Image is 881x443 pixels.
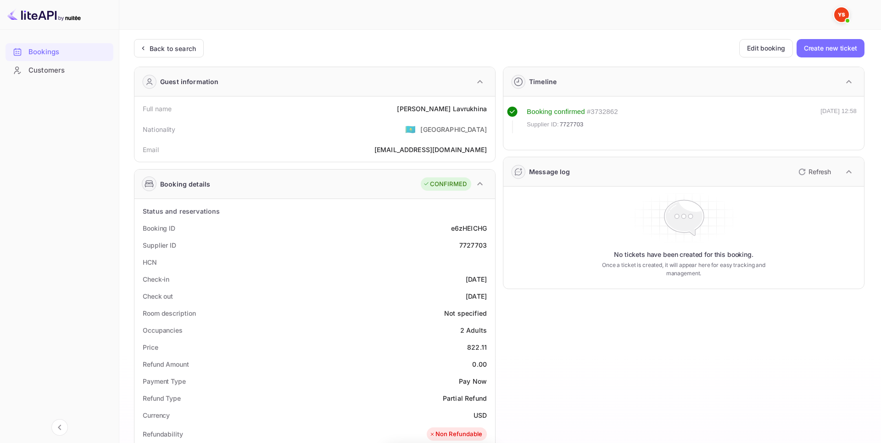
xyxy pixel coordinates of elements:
div: Booking details [160,179,210,189]
div: [GEOGRAPHIC_DATA] [420,125,487,134]
div: Guest information [160,77,219,86]
img: LiteAPI logo [7,7,81,22]
div: [DATE] [466,274,487,284]
div: Refundability [143,429,183,439]
div: Price [143,342,158,352]
div: Occupancies [143,325,183,335]
div: Booking confirmed [527,107,585,117]
div: Email [143,145,159,154]
div: Payment Type [143,376,186,386]
div: [DATE] 12:58 [820,107,857,133]
button: Refresh [793,165,835,179]
div: 2 Adults [460,325,487,335]
a: Customers [6,62,113,79]
div: e6zHEICHG [451,223,487,233]
div: Non Refundable [429,430,482,439]
div: Supplier ID [143,240,176,250]
div: [DATE] [466,291,487,301]
div: [PERSON_NAME] Lavrukhina [397,104,487,114]
p: Refresh [809,167,831,176]
div: # 3732862 [587,107,618,117]
div: 7727703 [459,240,487,250]
div: Timeline [529,77,557,86]
div: 822.11 [467,342,487,352]
div: Nationality [143,125,176,134]
div: [EMAIL_ADDRESS][DOMAIN_NAME] [374,145,487,154]
p: No tickets have been created for this booking. [614,250,753,259]
div: Refund Type [143,393,181,403]
div: CONFIRMED [423,180,467,189]
img: Yandex Support [834,7,849,22]
span: 7727703 [560,120,584,129]
div: Customers [28,65,109,76]
div: 0.00 [472,359,487,369]
div: Pay Now [459,376,487,386]
div: Bookings [6,43,113,61]
div: Full name [143,104,172,114]
div: Booking ID [143,223,175,233]
button: Collapse navigation [51,419,68,436]
div: Back to search [150,44,196,53]
button: Create new ticket [797,39,864,57]
p: Once a ticket is created, it will appear here for easy tracking and management. [586,261,781,278]
span: United States [405,121,416,137]
div: Message log [529,167,570,176]
div: Status and reservations [143,206,220,216]
div: Customers [6,62,113,80]
div: USD [474,410,487,420]
div: Check-in [143,274,169,284]
div: Bookings [28,47,109,57]
span: Supplier ID: [527,120,559,129]
div: Check out [143,291,173,301]
div: Partial Refund [443,393,487,403]
div: Not specified [444,308,487,318]
div: Refund Amount [143,359,189,369]
div: Currency [143,410,170,420]
div: HCN [143,257,157,267]
a: Bookings [6,43,113,60]
button: Edit booking [739,39,793,57]
div: Room description [143,308,195,318]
